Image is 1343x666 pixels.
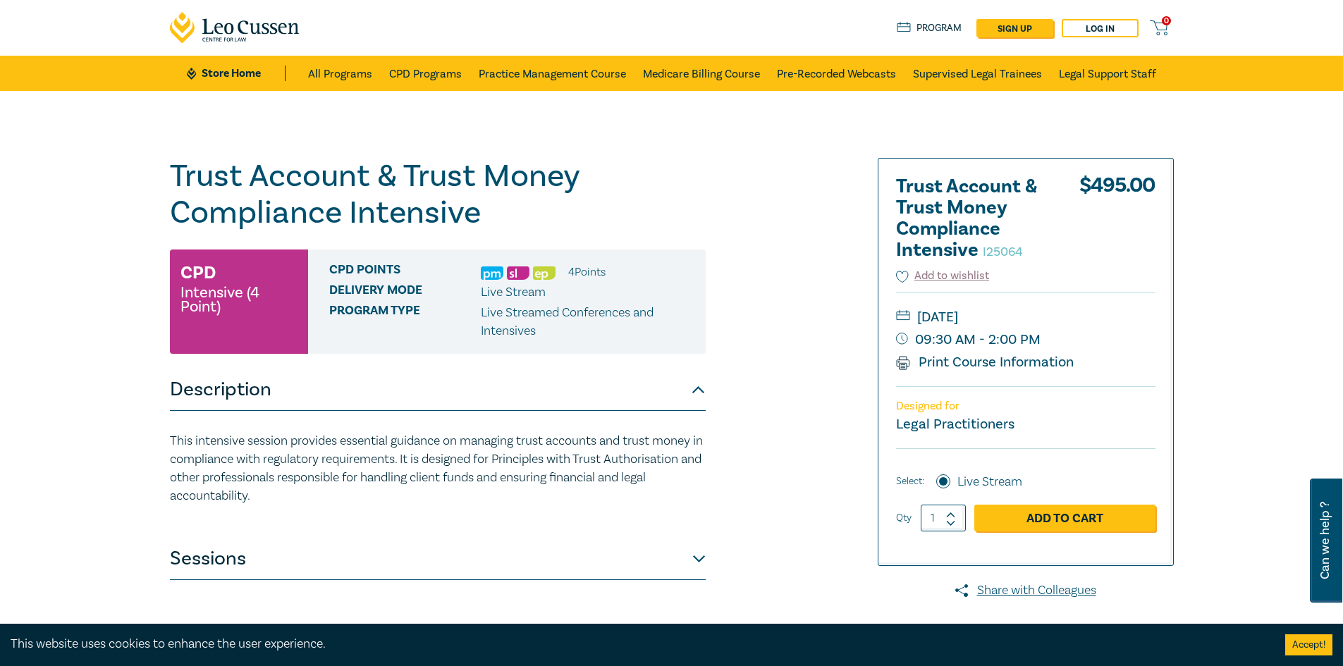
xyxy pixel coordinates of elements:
[1162,16,1171,25] span: 0
[180,285,298,314] small: Intensive (4 Point)
[329,263,481,281] span: CPD Points
[568,263,606,281] li: 4 Point s
[1062,19,1139,37] a: Log in
[389,56,462,91] a: CPD Programs
[896,328,1155,351] small: 09:30 AM - 2:00 PM
[481,284,546,300] span: Live Stream
[777,56,896,91] a: Pre-Recorded Webcasts
[897,20,962,36] a: Program
[170,538,706,580] button: Sessions
[1318,487,1332,594] span: Can we help ?
[974,505,1155,531] a: Add to Cart
[896,353,1074,371] a: Print Course Information
[878,581,1174,600] a: Share with Colleagues
[896,474,924,489] span: Select:
[896,306,1155,328] small: [DATE]
[976,19,1053,37] a: sign up
[479,56,626,91] a: Practice Management Course
[507,266,529,280] img: Substantive Law
[187,66,285,81] a: Store Home
[481,266,503,280] img: Practice Management & Business Skills
[896,510,912,526] label: Qty
[481,304,695,340] p: Live Streamed Conferences and Intensives
[921,505,966,531] input: 1
[533,266,556,280] img: Ethics & Professional Responsibility
[896,415,1014,433] small: Legal Practitioners
[308,56,372,91] a: All Programs
[180,260,216,285] h3: CPD
[983,244,1023,260] small: I25064
[170,158,706,231] h1: Trust Account & Trust Money Compliance Intensive
[896,400,1155,413] p: Designed for
[170,432,706,505] p: This intensive session provides essential guidance on managing trust accounts and trust money in ...
[913,56,1042,91] a: Supervised Legal Trainees
[329,283,481,302] span: Delivery Mode
[11,635,1264,653] div: This website uses cookies to enhance the user experience.
[170,369,706,411] button: Description
[957,473,1022,491] label: Live Stream
[896,176,1051,261] h2: Trust Account & Trust Money Compliance Intensive
[329,304,481,340] span: Program type
[1285,634,1332,655] button: Accept cookies
[1079,176,1155,268] div: $ 495.00
[643,56,760,91] a: Medicare Billing Course
[896,268,990,284] button: Add to wishlist
[1059,56,1156,91] a: Legal Support Staff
